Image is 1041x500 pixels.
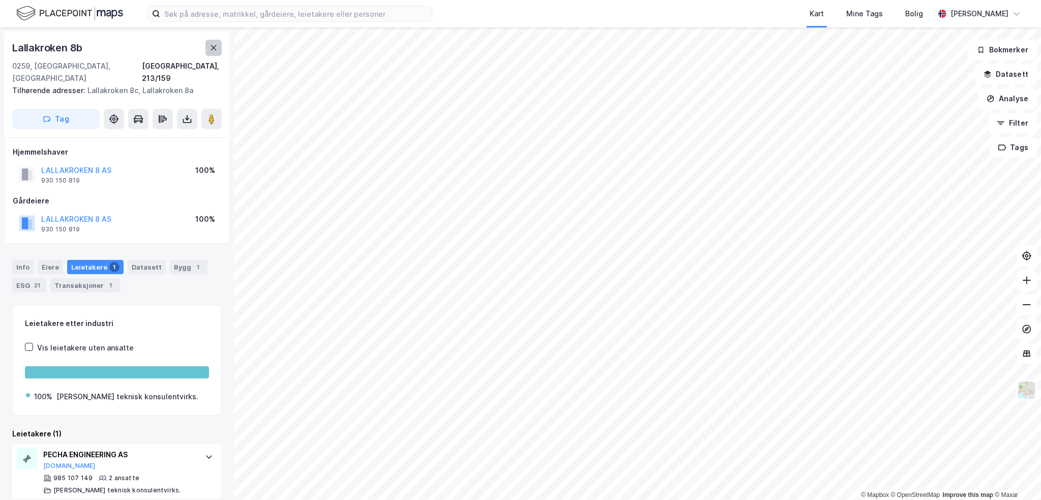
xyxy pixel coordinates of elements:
[195,164,215,177] div: 100%
[16,5,123,22] img: logo.f888ab2527a4732fd821a326f86c7f29.svg
[195,213,215,225] div: 100%
[990,137,1037,158] button: Tags
[53,474,93,482] div: 985 107 149
[142,60,222,84] div: [GEOGRAPHIC_DATA], 213/159
[1017,380,1036,400] img: Z
[13,146,221,158] div: Hjemmelshaver
[53,486,181,494] div: [PERSON_NAME] teknisk konsulentvirks.
[12,260,34,274] div: Info
[128,260,166,274] div: Datasett
[67,260,124,274] div: Leietakere
[13,195,221,207] div: Gårdeiere
[12,86,87,95] span: Tilhørende adresser:
[943,491,993,498] a: Improve this map
[43,449,195,461] div: PECHA ENGINEERING AS
[106,280,116,290] div: 1
[861,491,889,498] a: Mapbox
[41,177,80,185] div: 930 150 819
[810,8,824,20] div: Kart
[12,40,84,56] div: Lallakroken 8b
[905,8,923,20] div: Bolig
[37,342,134,354] div: Vis leietakere uten ansatte
[109,262,120,272] div: 1
[978,89,1037,109] button: Analyse
[38,260,63,274] div: Eiere
[968,40,1037,60] button: Bokmerker
[891,491,940,498] a: OpenStreetMap
[12,84,214,97] div: Lallakroken 8c, Lallakroken 8a
[846,8,883,20] div: Mine Tags
[950,8,1008,20] div: [PERSON_NAME]
[41,225,80,233] div: 930 150 819
[12,60,142,84] div: 0259, [GEOGRAPHIC_DATA], [GEOGRAPHIC_DATA]
[32,280,42,290] div: 21
[160,6,432,21] input: Søk på adresse, matrikkel, gårdeiere, leietakere eller personer
[990,451,1041,500] div: Kontrollprogram for chat
[50,278,120,292] div: Transaksjoner
[25,317,209,330] div: Leietakere etter industri
[193,262,203,272] div: 1
[990,451,1041,500] iframe: Chat Widget
[170,260,207,274] div: Bygg
[109,474,139,482] div: 2 ansatte
[56,391,198,403] div: [PERSON_NAME] teknisk konsulentvirks.
[12,428,222,440] div: Leietakere (1)
[12,109,100,129] button: Tag
[43,462,96,470] button: [DOMAIN_NAME]
[975,64,1037,84] button: Datasett
[12,278,46,292] div: ESG
[34,391,52,403] div: 100%
[988,113,1037,133] button: Filter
